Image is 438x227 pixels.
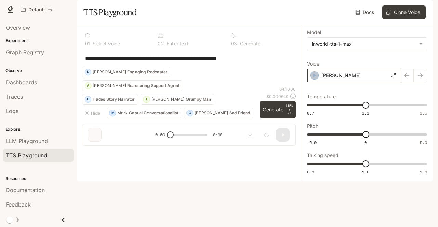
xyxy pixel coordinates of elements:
p: Casual Conversationalist [129,111,178,115]
button: All workspaces [18,3,56,16]
span: 1.5 [420,169,427,175]
p: 0 2 . [158,41,165,46]
p: Default [28,7,45,13]
p: [PERSON_NAME] [93,70,126,74]
p: Temperature [307,94,336,99]
p: [PERSON_NAME] [321,72,361,79]
div: inworld-tts-1-max [307,38,427,51]
p: Select voice [91,41,120,46]
p: Engaging Podcaster [127,70,167,74]
p: Model [307,30,321,35]
div: M [109,108,116,118]
p: Voice [307,61,319,66]
p: 0 3 . [231,41,239,46]
span: 0.7 [307,110,314,116]
div: inworld-tts-1-max [312,41,416,47]
span: 1.1 [362,110,369,116]
div: O [187,108,193,118]
button: GenerateCTRL +⏎ [260,101,296,118]
div: A [85,80,91,91]
button: D[PERSON_NAME]Engaging Podcaster [82,67,170,77]
button: MMarkCasual Conversationalist [107,108,181,118]
button: T[PERSON_NAME]Grumpy Man [141,94,214,105]
button: Clone Voice [382,5,426,19]
p: Mark [117,111,128,115]
p: [PERSON_NAME] [151,97,184,101]
button: HHadesStory Narrator [82,94,138,105]
span: -5.0 [307,140,317,145]
p: Pitch [307,124,318,128]
h1: TTS Playground [83,5,137,19]
p: Enter text [165,41,189,46]
p: Reassuring Support Agent [127,84,179,88]
a: Docs [354,5,377,19]
p: Talking speed [307,153,338,158]
p: Grumpy Man [186,97,211,101]
button: O[PERSON_NAME]Sad Friend [184,108,253,118]
button: A[PERSON_NAME]Reassuring Support Agent [82,80,182,91]
p: Hades [93,97,105,101]
span: 0 [364,140,367,145]
span: 1.5 [420,110,427,116]
button: Hide [82,108,104,118]
p: ⏎ [286,103,293,116]
span: 1.0 [362,169,369,175]
div: D [85,67,91,77]
span: 0.5 [307,169,314,175]
div: T [143,94,150,105]
p: Sad Friend [229,111,250,115]
div: H [85,94,91,105]
p: Story Narrator [106,97,135,101]
p: [PERSON_NAME] [93,84,126,88]
p: CTRL + [286,103,293,112]
p: 64 / 1000 [279,86,296,92]
p: 0 1 . [85,41,91,46]
p: [PERSON_NAME] [195,111,228,115]
p: Generate [239,41,260,46]
span: 5.0 [420,140,427,145]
